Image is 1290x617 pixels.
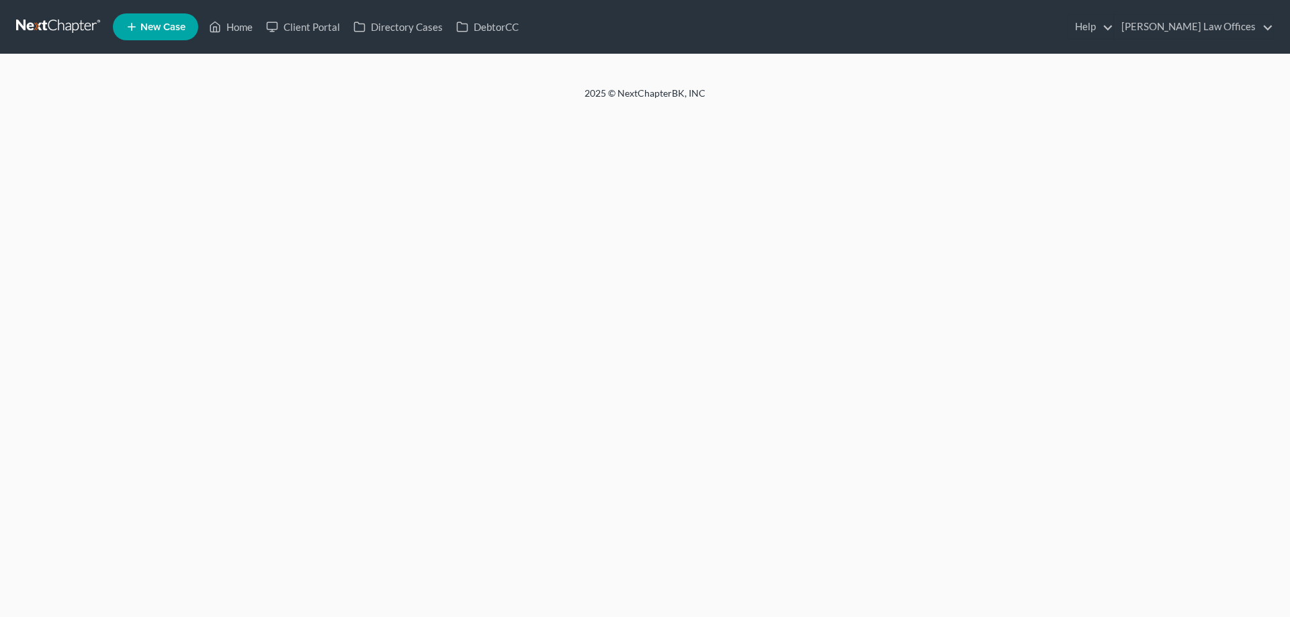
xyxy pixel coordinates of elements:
[113,13,198,40] new-legal-case-button: New Case
[202,15,259,39] a: Home
[1068,15,1113,39] a: Help
[262,87,1028,111] div: 2025 © NextChapterBK, INC
[259,15,347,39] a: Client Portal
[347,15,449,39] a: Directory Cases
[1115,15,1273,39] a: [PERSON_NAME] Law Offices
[449,15,525,39] a: DebtorCC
